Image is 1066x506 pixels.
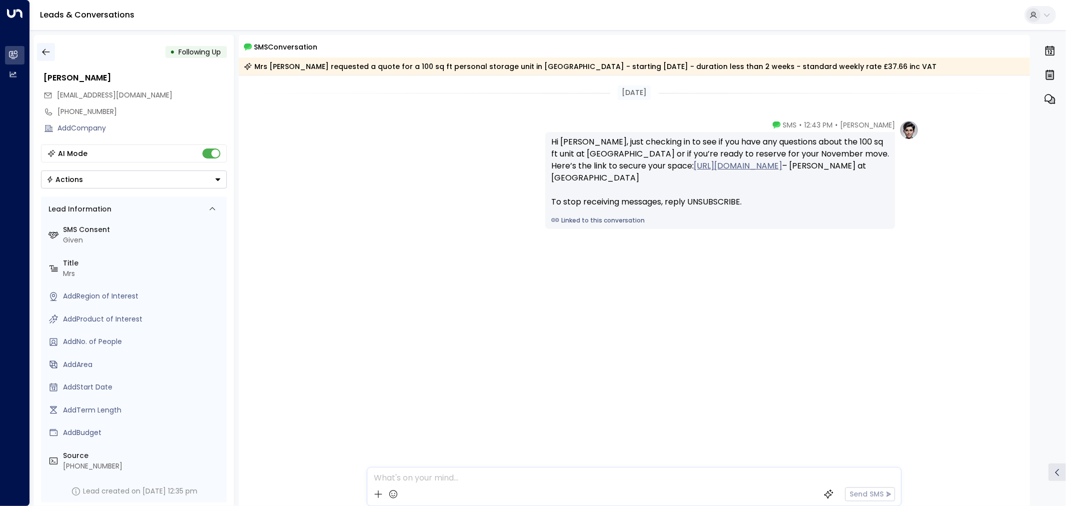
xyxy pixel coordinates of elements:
a: Linked to this conversation [551,216,889,225]
div: Button group with a nested menu [41,170,227,188]
div: Lead Information [45,204,112,214]
label: Source [63,450,223,461]
div: AI Mode [58,148,88,158]
span: [EMAIL_ADDRESS][DOMAIN_NAME] [57,90,173,100]
span: SMS Conversation [254,41,318,52]
span: barney1960@live.co.uk [57,90,173,100]
a: Leads & Conversations [40,9,134,20]
div: AddNo. of People [63,336,223,347]
div: [PHONE_NUMBER] [63,461,223,471]
div: AddStart Date [63,382,223,392]
div: Hi [PERSON_NAME], just checking in to see if you have any questions about the 100 sq ft unit at [... [551,136,889,208]
div: AddArea [63,359,223,370]
div: [PHONE_NUMBER] [58,106,227,117]
span: • [799,120,802,130]
label: SMS Consent [63,224,223,235]
div: AddCompany [58,123,227,133]
span: • [835,120,838,130]
span: [PERSON_NAME] [840,120,895,130]
span: 12:43 PM [804,120,833,130]
span: SMS [783,120,797,130]
div: Mrs [63,268,223,279]
a: [URL][DOMAIN_NAME] [694,160,782,172]
label: Title [63,258,223,268]
div: • [170,43,175,61]
div: AddProduct of Interest [63,314,223,324]
button: Actions [41,170,227,188]
div: Given [63,235,223,245]
div: AddBudget [63,427,223,438]
div: [PERSON_NAME] [44,72,227,84]
div: Lead created on [DATE] 12:35 pm [83,486,198,496]
div: Actions [46,175,83,184]
div: AddRegion of Interest [63,291,223,301]
img: profile-logo.png [899,120,919,140]
div: AddTerm Length [63,405,223,415]
div: Mrs [PERSON_NAME] requested a quote for a 100 sq ft personal storage unit in [GEOGRAPHIC_DATA] - ... [244,61,937,71]
span: Following Up [179,47,221,57]
div: [DATE] [618,85,651,100]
